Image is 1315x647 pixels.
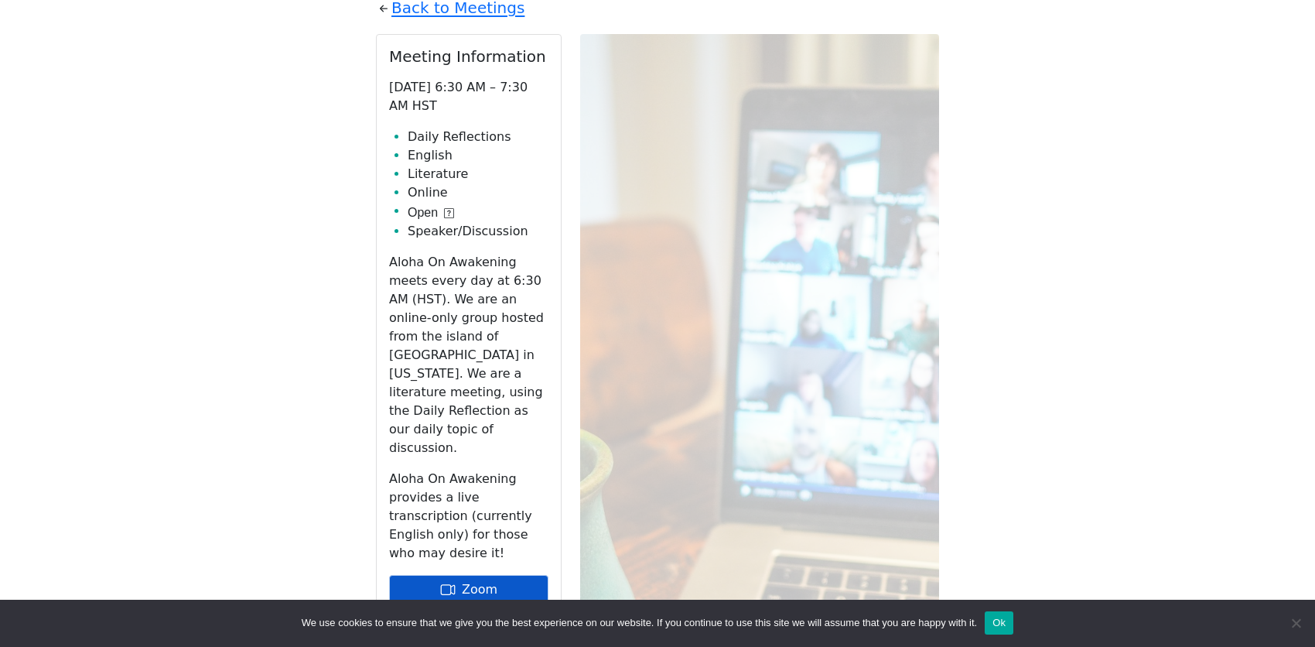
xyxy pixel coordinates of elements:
[408,183,548,202] li: Online
[408,204,438,222] span: Open
[408,128,548,146] li: Daily Reflections
[389,470,548,563] p: Aloha On Awakening provides a live transcription (currently English only) for those who may desir...
[389,253,548,457] p: Aloha On Awakening meets every day at 6:30 AM (HST). We are an online-only group hosted from the ...
[389,47,548,66] h2: Meeting Information
[408,165,548,183] li: Literature
[408,204,454,222] button: Open
[408,146,548,165] li: English
[389,78,548,115] p: [DATE] 6:30 AM – 7:30 AM HST
[408,222,548,241] li: Speaker/Discussion
[389,575,548,604] a: Zoom
[302,615,977,631] span: We use cookies to ensure that we give you the best experience on our website. If you continue to ...
[985,611,1013,635] button: Ok
[1288,615,1303,631] span: No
